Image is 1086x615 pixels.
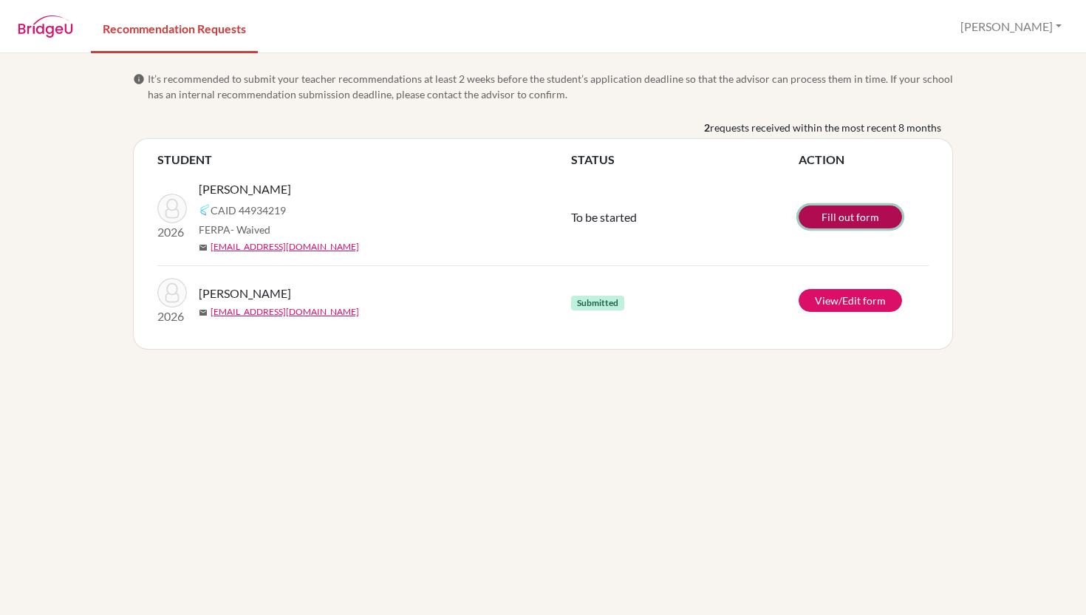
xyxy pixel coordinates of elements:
span: requests received within the most recent 8 months [710,120,941,135]
b: 2 [704,120,710,135]
img: Wilson, Olivia [157,194,187,223]
a: [EMAIL_ADDRESS][DOMAIN_NAME] [211,240,359,254]
span: It’s recommended to submit your teacher recommendations at least 2 weeks before the student’s app... [148,71,953,102]
th: STATUS [571,151,799,169]
a: [EMAIL_ADDRESS][DOMAIN_NAME] [211,305,359,319]
span: FERPA [199,222,270,237]
span: To be started [571,210,637,224]
span: mail [199,308,208,317]
img: Common App logo [199,204,211,216]
img: BridgeU logo [18,16,73,38]
p: 2026 [157,223,187,241]
span: [PERSON_NAME] [199,285,291,302]
span: info [133,73,145,85]
span: CAID 44934219 [211,203,286,218]
th: STUDENT [157,151,571,169]
th: ACTION [799,151,929,169]
img: Hartman, Luke [157,278,187,307]
span: mail [199,243,208,252]
span: - Waived [230,223,270,236]
span: Submitted [571,296,624,310]
a: Recommendation Requests [91,2,258,53]
p: 2026 [157,307,187,325]
a: Fill out form [799,205,902,228]
span: [PERSON_NAME] [199,180,291,198]
button: [PERSON_NAME] [954,13,1068,41]
a: View/Edit form [799,289,902,312]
